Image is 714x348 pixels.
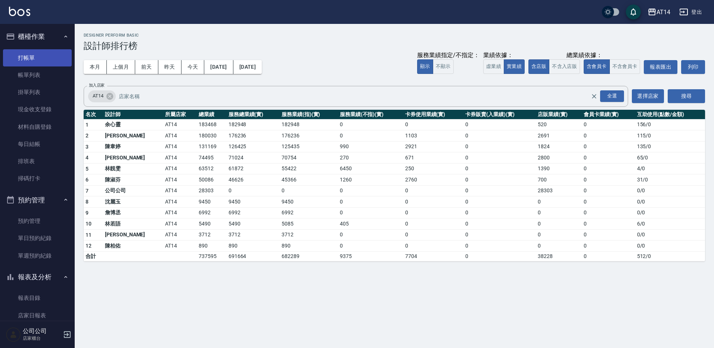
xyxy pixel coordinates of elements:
td: 6992 [280,207,338,218]
td: 4 / 0 [635,163,705,174]
td: 公司公司 [103,185,163,196]
td: 65 / 0 [635,152,705,164]
td: AT14 [163,240,197,252]
th: 互助使用(點數/金額) [635,110,705,119]
td: 沈麗玉 [103,196,163,208]
td: 0 [463,119,536,130]
td: 6992 [227,207,280,218]
button: 不顯示 [433,59,454,74]
td: 0 [582,130,635,142]
a: 預約管理 [3,212,72,230]
td: 7704 [403,251,463,261]
td: 0 [582,174,635,186]
td: 0 [463,251,536,261]
td: 0 [582,196,635,208]
td: 125435 [280,141,338,152]
td: 682289 [280,251,338,261]
td: 28303 [536,185,582,196]
a: 掃碼打卡 [3,170,72,187]
td: AT14 [163,141,197,152]
button: 預約管理 [3,190,72,210]
td: 3712 [227,229,280,240]
button: 含會員卡 [584,59,610,74]
td: 0 [582,152,635,164]
img: Person [6,327,21,342]
td: 0 / 0 [635,229,705,240]
td: 0 [463,207,536,218]
td: 50086 [197,174,226,186]
button: 顯示 [417,59,433,74]
button: 不含入店販 [549,59,580,74]
td: AT14 [163,174,197,186]
td: 45366 [280,174,338,186]
h5: 公司公司 [23,327,61,335]
td: 0 [463,152,536,164]
td: 0 [338,196,403,208]
td: 5085 [280,218,338,230]
td: 520 [536,119,582,130]
td: 0 [463,130,536,142]
td: 1103 [403,130,463,142]
td: 46626 [227,174,280,186]
td: 0 [338,119,403,130]
td: 0 [338,185,403,196]
td: 61872 [227,163,280,174]
a: 每日結帳 [3,136,72,153]
div: 服務業績指定/不指定： [417,52,479,59]
td: 31 / 0 [635,174,705,186]
td: 737595 [197,251,226,261]
td: 0 [536,207,582,218]
td: 176236 [227,130,280,142]
button: 列印 [681,60,705,74]
td: 0 [338,240,403,252]
span: 5 [86,166,89,172]
td: 131169 [197,141,226,152]
td: 陳韋婷 [103,141,163,152]
td: 5490 [227,218,280,230]
td: 陳淑芬 [103,174,163,186]
div: 總業績依據： [528,52,640,59]
table: a dense table [84,110,705,261]
a: 現金收支登錄 [3,101,72,118]
div: 業績依據： [483,52,525,59]
td: 0 [536,229,582,240]
td: 2760 [403,174,463,186]
td: 陳柏佑 [103,240,163,252]
td: AT14 [163,152,197,164]
button: 昨天 [158,60,181,74]
td: 0 [582,141,635,152]
td: 0 / 0 [635,196,705,208]
td: 2691 [536,130,582,142]
th: 名次 [84,110,103,119]
td: 0 [463,141,536,152]
div: AT14 [88,90,116,102]
button: 虛業績 [483,59,504,74]
a: 打帳單 [3,49,72,66]
img: Logo [9,7,30,16]
td: 135 / 0 [635,141,705,152]
span: 7 [86,188,89,194]
td: 63512 [197,163,226,174]
p: 店家櫃台 [23,335,61,342]
td: 6450 [338,163,403,174]
button: 報表匯出 [644,60,677,74]
td: 0 [463,240,536,252]
td: 0 [403,119,463,130]
td: 156 / 0 [635,119,705,130]
td: 合計 [84,251,103,261]
h3: 設計師排行榜 [84,41,705,51]
td: AT14 [163,163,197,174]
td: AT14 [163,196,197,208]
button: 櫃檯作業 [3,27,72,46]
td: [PERSON_NAME] [103,152,163,164]
td: AT14 [163,229,197,240]
td: 0 [582,163,635,174]
td: 0 [536,196,582,208]
td: 9450 [197,196,226,208]
span: 3 [86,144,89,150]
td: 0 [463,185,536,196]
button: [DATE] [233,60,262,74]
td: 1390 [536,163,582,174]
td: 74495 [197,152,226,164]
td: 70754 [280,152,338,164]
